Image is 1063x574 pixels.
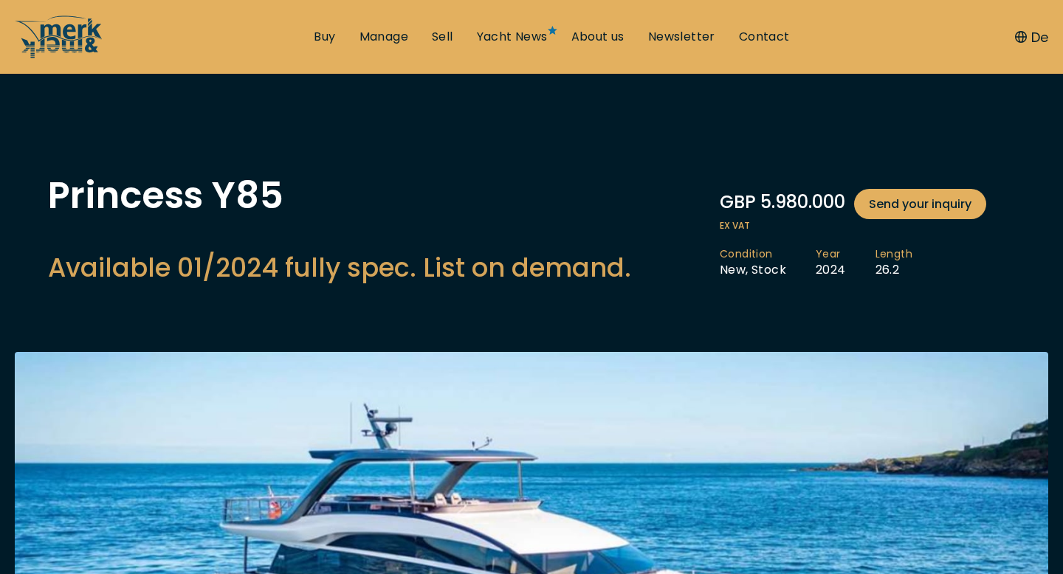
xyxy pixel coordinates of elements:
a: Send your inquiry [854,189,986,219]
li: 26.2 [875,247,942,278]
a: Newsletter [648,29,715,45]
a: Manage [360,29,408,45]
a: Sell [432,29,453,45]
span: Length [875,247,912,262]
a: Buy [314,29,335,45]
a: About us [571,29,625,45]
h1: Princess Y85 [48,177,631,214]
div: GBP 5.980.000 [720,189,1015,219]
h2: Available 01/2024 fully spec. List on demand. [48,249,631,286]
a: Contact [739,29,790,45]
span: Send your inquiry [869,195,971,213]
span: Year [816,247,846,262]
li: 2024 [816,247,875,278]
span: ex VAT [720,219,1015,232]
button: De [1015,27,1048,47]
li: New, Stock [720,247,816,278]
span: Condition [720,247,786,262]
a: Yacht News [477,29,548,45]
